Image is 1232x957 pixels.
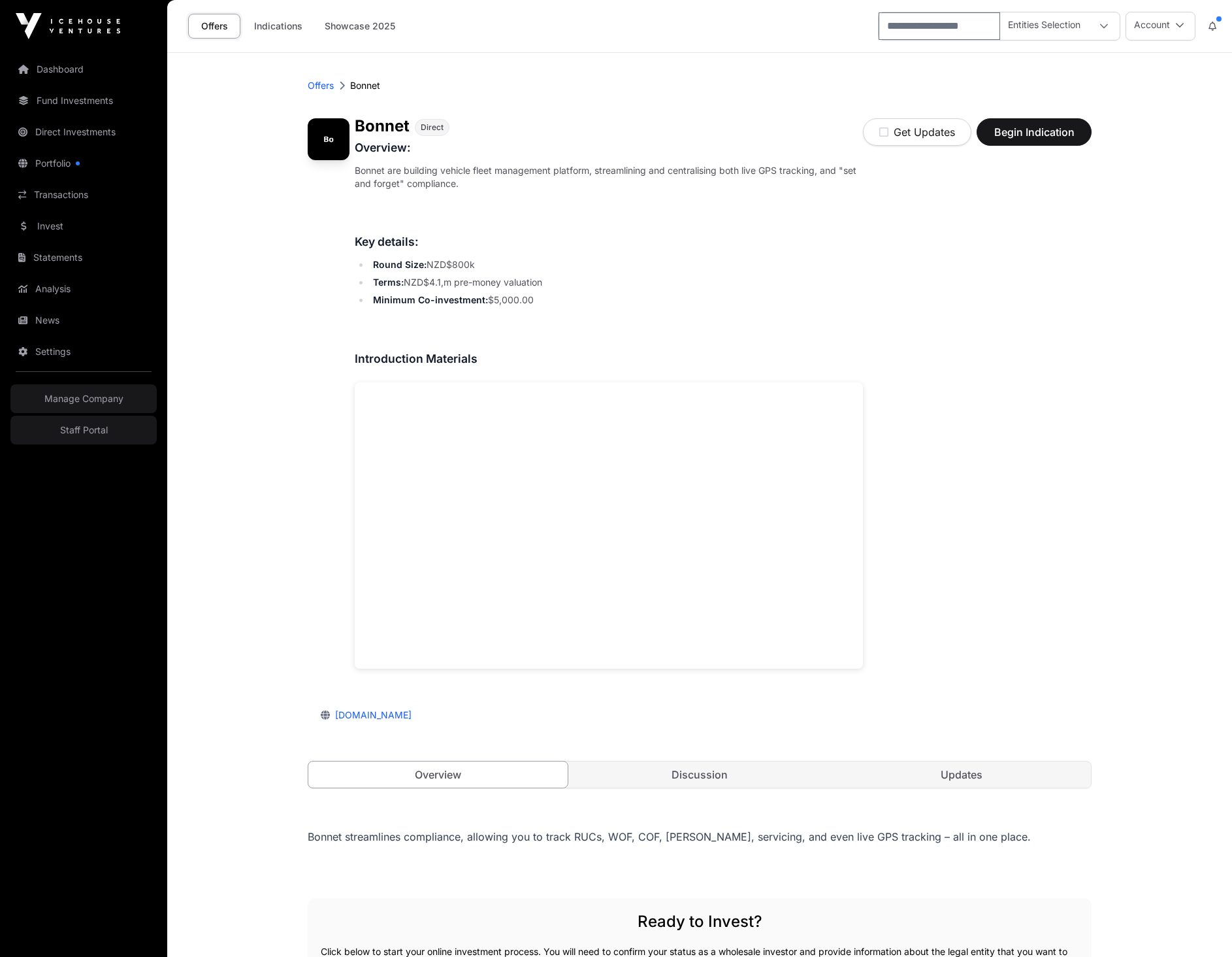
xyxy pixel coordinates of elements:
a: Offers [308,79,334,92]
a: Updates [832,762,1091,788]
a: Settings [10,337,157,366]
a: Discussion [570,762,830,788]
div: Bonnet streamlines compliance, allowing you to track RUCs, WOF, COF, [PERSON_NAME], servicing, an... [308,828,1092,846]
a: Transactions [10,180,157,209]
span: Direct [421,122,444,133]
a: Dashboard [10,55,157,84]
p: Bonnet are building vehicle fleet management platform, streamlining and centralising both live GP... [355,164,863,190]
a: Invest [10,212,157,241]
li: $5,000.00 [370,294,863,307]
a: [DOMAIN_NAME] [330,709,412,720]
a: Begin Indication [977,131,1092,144]
strong: Minimum Co-investment: [373,294,488,305]
a: Portfolio [10,149,157,178]
a: Offers [188,14,240,39]
a: Statements [10,243,157,272]
button: Account [1126,12,1195,41]
h3: Overview: [355,139,863,157]
button: Begin Indication [977,118,1092,146]
strong: Round Size: [373,259,427,270]
strong: Terms: [373,277,404,288]
span: Begin Indication [993,124,1075,140]
a: Overview [308,761,568,788]
a: Staff Portal [10,416,157,445]
h3: Key details: [355,233,863,251]
a: Indications [246,14,311,39]
h1: Bonnet [355,118,410,136]
h3: Introduction Materials [355,350,863,368]
a: Fund Investments [10,86,157,115]
h2: Ready to Invest? [321,911,1078,932]
a: Analysis [10,275,157,303]
p: Bonnet [350,79,380,92]
li: NZD$4.1,m pre-money valuation [370,276,863,289]
img: Bonnet [308,118,349,160]
nav: Tabs [308,762,1091,788]
a: Direct Investments [10,118,157,146]
a: Showcase 2025 [316,14,404,39]
img: Icehouse Ventures Logo [16,13,120,39]
a: News [10,306,157,335]
li: NZD$800k [370,258,863,271]
a: Manage Company [10,384,157,413]
button: Get Updates [863,118,971,146]
div: Entities Selection [1000,12,1088,40]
